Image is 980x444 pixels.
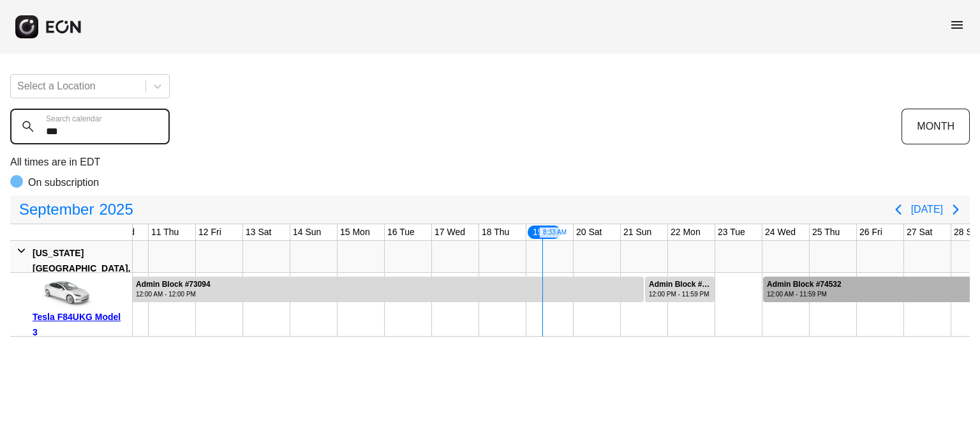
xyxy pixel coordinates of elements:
div: 16 Tue [385,224,417,240]
div: 17 Wed [432,224,468,240]
div: 27 Sat [904,224,935,240]
span: menu [949,17,965,33]
div: 15 Mon [338,224,373,240]
div: 12:00 AM - 12:00 PM [136,289,211,299]
div: 23 Tue [715,224,748,240]
div: 19 Fri [526,224,562,240]
div: Tesla F84UKG Model 3 [33,309,128,340]
div: 11 Thu [149,224,181,240]
span: 2025 [96,197,135,222]
div: 20 Sat [574,224,604,240]
div: 13 Sat [243,224,274,240]
div: 21 Sun [621,224,654,240]
div: Admin Block #74531 [649,280,713,289]
div: Admin Block #73094 [136,280,211,289]
div: 18 Thu [479,224,512,240]
button: Previous page [886,197,911,222]
div: 24 Wed [762,224,798,240]
div: 25 Thu [810,224,842,240]
div: 22 Mon [668,224,703,240]
div: Admin Block #74532 [767,280,842,289]
img: car [33,277,96,309]
button: Next page [943,197,969,222]
button: [DATE] [911,198,943,221]
div: 14 Sun [290,224,323,240]
label: Search calendar [46,114,101,124]
div: 12:00 PM - 11:59 PM [649,289,713,299]
div: 12:00 AM - 11:59 PM [767,289,842,299]
div: Rented for 2 days by Admin Block Current status is rental [644,273,715,302]
p: On subscription [28,175,99,190]
span: September [17,197,96,222]
div: [US_STATE][GEOGRAPHIC_DATA], [GEOGRAPHIC_DATA] [33,245,130,291]
p: All times are in EDT [10,155,970,170]
div: 12 Fri [196,224,224,240]
button: September2025 [11,197,141,222]
button: MONTH [902,109,970,144]
div: 26 Fri [857,224,885,240]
